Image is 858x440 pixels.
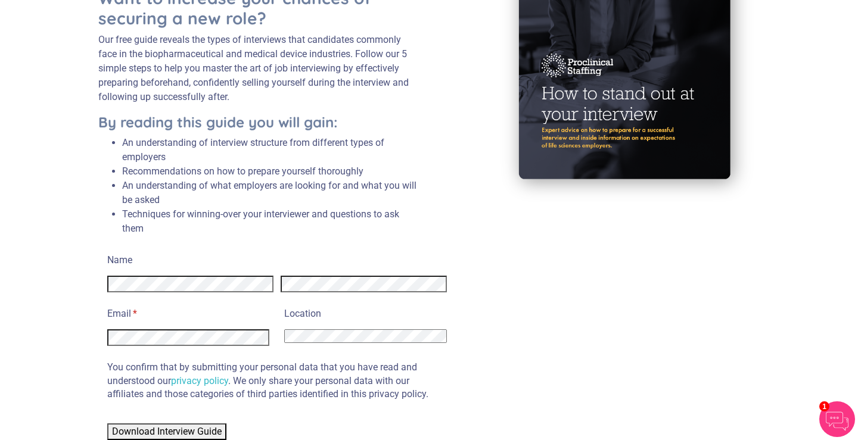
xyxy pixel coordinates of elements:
[171,375,228,386] a: privacy policy
[122,136,419,164] li: An understanding of interview structure from different types of employers
[98,114,419,131] h4: By reading this guide you will gain:
[107,361,447,401] p: You confirm that by submitting your personal data that you have read and understood our . We only...
[284,304,446,321] legend: Location
[98,33,419,104] p: Our free guide reveals the types of interviews that candidates commonly face in the biopharmaceut...
[122,207,419,236] li: Techniques for winning-over your interviewer and questions to ask them
[122,179,419,207] li: An understanding of what employers are looking for and what you will be asked
[107,304,269,321] label: Email
[284,329,446,343] select: Country
[281,276,447,292] input: Last
[819,401,855,437] img: Chatbot
[112,426,222,437] span: Download Interview Guide
[107,423,226,440] button: Download Interview Guide
[107,276,273,292] input: First
[819,401,829,411] span: 1
[107,250,447,267] legend: Name
[122,164,419,179] li: Recommendations on how to prepare yourself thoroughly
